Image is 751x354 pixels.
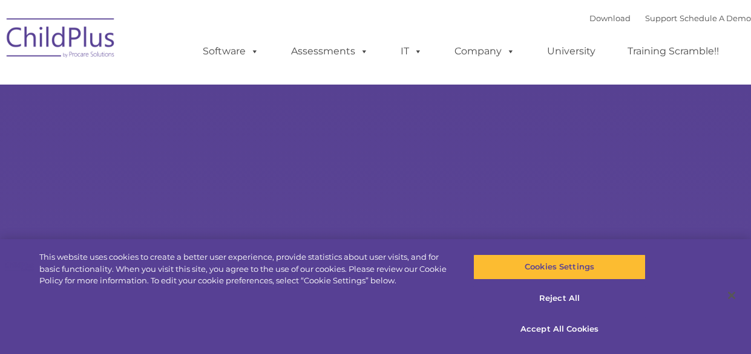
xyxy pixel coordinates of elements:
a: Company [442,39,527,63]
a: Software [191,39,271,63]
a: Training Scramble!! [615,39,731,63]
a: Download [589,13,631,23]
a: Support [645,13,677,23]
button: Close [718,282,745,309]
a: University [535,39,608,63]
a: Schedule A Demo [680,13,751,23]
div: This website uses cookies to create a better user experience, provide statistics about user visit... [39,251,451,287]
a: Assessments [279,39,381,63]
button: Cookies Settings [473,254,646,280]
font: | [589,13,751,23]
a: IT [389,39,435,63]
button: Reject All [473,286,646,311]
button: Accept All Cookies [473,317,646,342]
img: ChildPlus by Procare Solutions [1,10,122,70]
